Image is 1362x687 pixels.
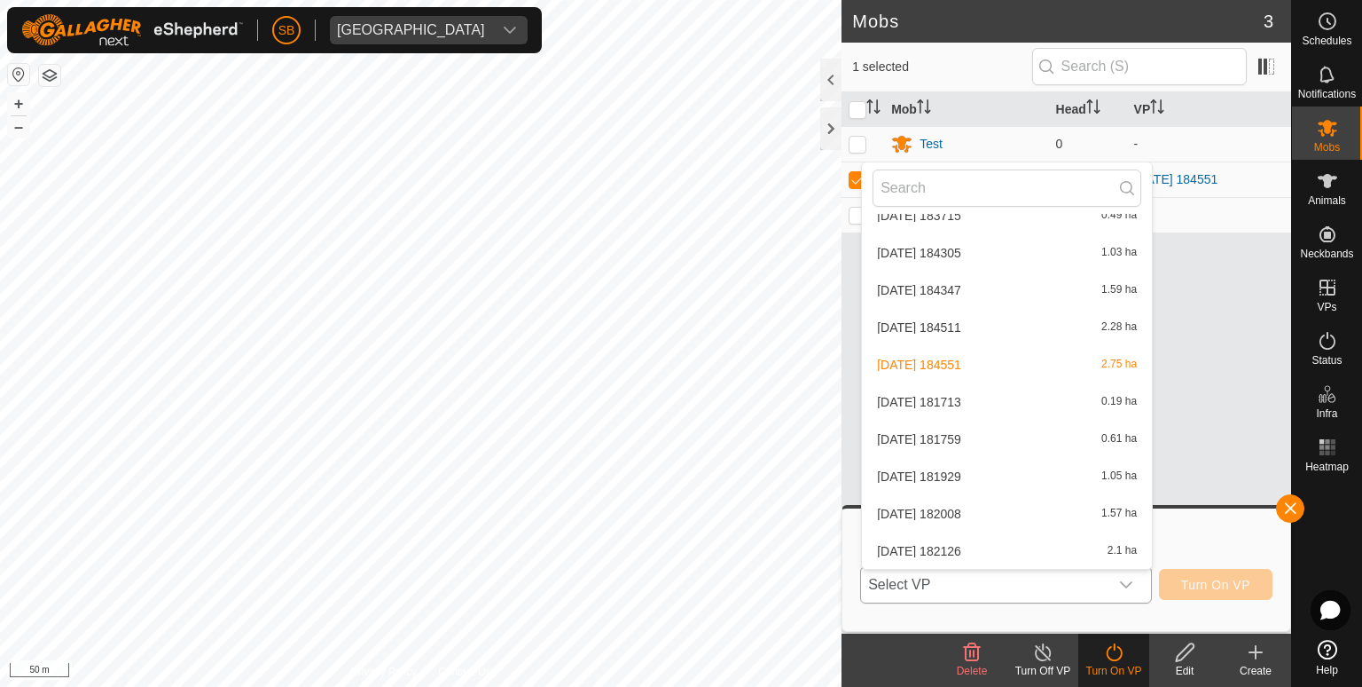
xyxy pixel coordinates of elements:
p-sorticon: Activate to sort [1086,102,1100,116]
span: 0.61 ha [1101,433,1137,446]
span: 1.05 ha [1101,470,1137,483]
li: 2025-08-05 183715 [862,198,1152,233]
th: Head [1049,92,1127,127]
li: 2025-08-05 184551 [862,347,1152,383]
li: 2025-08-09 181929 [862,459,1152,494]
span: [DATE] 183715 [877,209,961,222]
span: 1 selected [852,58,1031,76]
span: [DATE] 181929 [877,470,961,483]
span: [DATE] 181759 [877,433,961,446]
span: 0 [1056,137,1063,151]
img: Gallagher Logo [21,14,243,46]
span: Status [1311,355,1342,366]
span: Mobs [1314,142,1340,153]
th: VP [1127,92,1291,127]
button: – [8,116,29,138]
span: 0.49 ha [1101,209,1137,222]
span: [DATE] 182126 [877,545,961,557]
span: Schedules [1302,36,1351,46]
li: 2025-08-05 184347 [862,272,1152,308]
span: [DATE] 184305 [877,247,961,259]
span: [DATE] 182008 [877,508,961,520]
div: Turn Off VP [1007,663,1078,679]
div: Create [1220,663,1291,679]
span: 2.75 ha [1101,359,1137,371]
a: [DATE] 184551 [1134,172,1218,186]
span: [DATE] 184347 [877,284,961,296]
button: + [8,93,29,114]
span: 2.28 ha [1101,321,1137,334]
div: Edit [1149,663,1220,679]
span: 2.1 ha [1108,545,1137,557]
a: Contact Us [438,664,490,680]
span: 3 [1264,8,1273,35]
input: Search [873,170,1141,207]
a: Privacy Policy [351,664,418,680]
p-sorticon: Activate to sort [866,102,881,116]
div: Test [920,135,943,154]
span: 0.19 ha [1101,396,1137,408]
li: 2025-08-05 184511 [862,310,1152,345]
span: [DATE] 181713 [877,396,961,408]
span: Heatmap [1305,462,1349,472]
h2: Mobs [852,11,1264,32]
div: [GEOGRAPHIC_DATA] [337,23,485,37]
span: [DATE] 184551 [877,359,961,371]
span: Delete [957,665,988,677]
button: Map Layers [39,65,60,86]
td: - [1127,126,1291,162]
div: dropdown trigger [492,16,528,44]
span: Notifications [1298,89,1356,99]
div: dropdown trigger [1108,567,1144,603]
button: Turn On VP [1159,569,1272,600]
span: Select VP [861,567,1108,603]
span: 1.03 ha [1101,247,1137,259]
li: 2025-08-05 184305 [862,235,1152,271]
span: 1.59 ha [1101,284,1137,296]
li: 2025-08-09 182126 [862,533,1152,569]
span: Help [1316,665,1338,675]
span: VPs [1317,302,1336,312]
p-sorticon: Activate to sort [1150,102,1164,116]
span: Neckbands [1300,249,1353,259]
li: 2025-08-09 182008 [862,496,1152,532]
li: 2025-08-09 181713 [862,384,1152,420]
span: Turn On VP [1181,578,1250,592]
span: Tangihanga station [330,16,492,44]
th: Mob [884,92,1048,127]
span: 1.57 ha [1101,508,1137,520]
span: Infra [1316,408,1337,419]
li: 2025-08-09 181759 [862,422,1152,457]
p-sorticon: Activate to sort [917,102,931,116]
span: [DATE] 184511 [877,321,961,334]
span: Animals [1308,195,1346,206]
a: Help [1292,633,1362,683]
td: - [1127,197,1291,233]
button: Reset Map [8,64,29,85]
div: Turn On VP [1078,663,1149,679]
span: SB [278,21,295,40]
input: Search (S) [1032,48,1247,85]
